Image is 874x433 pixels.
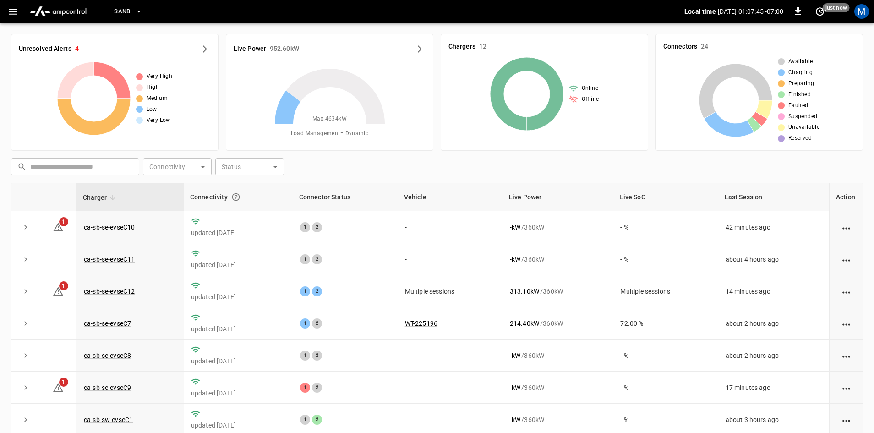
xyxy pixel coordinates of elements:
[718,183,829,211] th: Last Session
[718,243,829,275] td: about 4 hours ago
[701,42,708,52] h6: 24
[191,292,285,301] p: updated [DATE]
[718,275,829,307] td: 14 minutes ago
[510,319,539,328] p: 214.40 kW
[300,415,310,425] div: 1
[582,84,598,93] span: Online
[613,243,718,275] td: - %
[110,3,146,21] button: SanB
[147,105,157,114] span: Low
[684,7,716,16] p: Local time
[234,44,266,54] h6: Live Power
[613,307,718,340] td: 72.00 %
[291,129,369,138] span: Load Management = Dynamic
[841,415,852,424] div: action cell options
[582,95,599,104] span: Offline
[147,116,170,125] span: Very Low
[788,134,812,143] span: Reserved
[841,383,852,392] div: action cell options
[788,123,819,132] span: Unavailable
[448,42,475,52] h6: Chargers
[114,6,131,17] span: SanB
[84,224,135,231] a: ca-sb-se-evseC10
[59,217,68,226] span: 1
[300,318,310,329] div: 1
[312,222,322,232] div: 2
[841,223,852,232] div: action cell options
[147,72,173,81] span: Very High
[398,340,503,372] td: -
[829,183,863,211] th: Action
[510,383,520,392] p: - kW
[312,286,322,296] div: 2
[84,416,133,423] a: ca-sb-sw-evseC1
[190,189,286,205] div: Connectivity
[510,287,606,296] div: / 360 kW
[613,372,718,404] td: - %
[312,351,322,361] div: 2
[19,349,33,362] button: expand row
[19,252,33,266] button: expand row
[312,318,322,329] div: 2
[788,90,811,99] span: Finished
[84,352,131,359] a: ca-sb-se-evseC8
[312,115,347,124] span: Max. 4634 kW
[813,4,827,19] button: set refresh interval
[59,378,68,387] span: 1
[788,112,818,121] span: Suspended
[510,415,520,424] p: - kW
[191,356,285,366] p: updated [DATE]
[788,79,814,88] span: Preparing
[398,243,503,275] td: -
[270,44,299,54] h6: 952.60 kW
[510,383,606,392] div: / 360 kW
[510,223,606,232] div: / 360 kW
[718,307,829,340] td: about 2 hours ago
[841,351,852,360] div: action cell options
[718,340,829,372] td: about 2 hours ago
[613,183,718,211] th: Live SoC
[411,42,426,56] button: Energy Overview
[510,319,606,328] div: / 360 kW
[300,351,310,361] div: 1
[312,415,322,425] div: 2
[191,389,285,398] p: updated [DATE]
[479,42,486,52] h6: 12
[84,256,135,263] a: ca-sb-se-evseC11
[300,383,310,393] div: 1
[191,260,285,269] p: updated [DATE]
[854,4,869,19] div: profile-icon
[398,372,503,404] td: -
[663,42,697,52] h6: Connectors
[788,57,813,66] span: Available
[191,324,285,334] p: updated [DATE]
[510,415,606,424] div: / 360 kW
[19,285,33,298] button: expand row
[613,211,718,243] td: - %
[300,222,310,232] div: 1
[510,255,606,264] div: / 360 kW
[405,320,437,327] a: WT-225196
[53,223,64,230] a: 1
[398,275,503,307] td: Multiple sessions
[841,255,852,264] div: action cell options
[718,372,829,404] td: 17 minutes ago
[19,381,33,395] button: expand row
[228,189,244,205] button: Connection between the charger and our software.
[718,7,783,16] p: [DATE] 01:07:45 -07:00
[398,183,503,211] th: Vehicle
[510,351,606,360] div: / 360 kW
[147,83,159,92] span: High
[53,287,64,295] a: 1
[841,287,852,296] div: action cell options
[788,101,808,110] span: Faulted
[510,255,520,264] p: - kW
[147,94,168,103] span: Medium
[19,220,33,234] button: expand row
[83,192,119,203] span: Charger
[510,223,520,232] p: - kW
[19,413,33,427] button: expand row
[84,384,131,391] a: ca-sb-se-evseC9
[510,351,520,360] p: - kW
[300,286,310,296] div: 1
